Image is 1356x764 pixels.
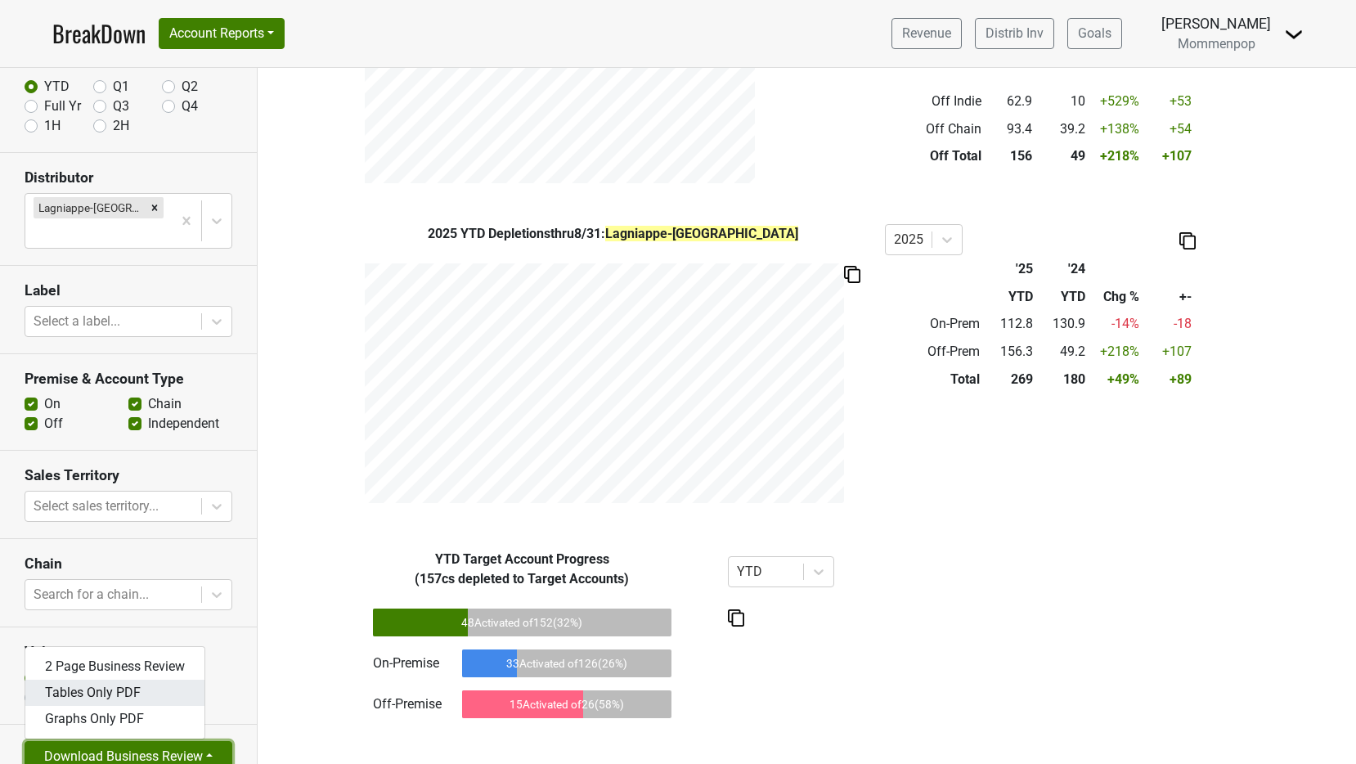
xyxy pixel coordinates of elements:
th: '25 [984,255,1036,283]
h3: Chain [25,555,232,573]
span: Lagniappe-[GEOGRAPHIC_DATA] [605,226,798,241]
img: Copy to clipboard [1179,232,1196,249]
td: 130.9 [1036,311,1089,339]
td: Off Indie [885,88,986,115]
td: +89 [1143,366,1195,393]
h3: Premise & Account Type [25,371,232,388]
td: 10 [1036,88,1089,115]
td: 49.2 [1036,338,1089,366]
div: 48 Activated of 152 ( 32 %) [373,609,671,636]
div: Off-Premise [373,694,442,714]
a: Graphs Only PDF [25,706,204,732]
td: +107 [1143,338,1195,366]
td: 156 [986,143,1036,171]
img: Copy to clipboard [844,266,860,283]
div: Lagniappe-[GEOGRAPHIC_DATA] [34,197,146,218]
div: Target Account Progress [353,550,691,589]
label: Q1 [113,77,129,97]
a: BreakDown [52,16,146,51]
label: Independent [148,414,219,434]
td: +218 % [1089,143,1143,171]
th: YTD [1036,283,1089,311]
label: 2H [113,116,129,136]
label: Q2 [182,77,198,97]
label: Q4 [182,97,198,116]
label: On [44,394,61,414]
td: 49 [1036,143,1089,171]
div: On-Premise [373,654,439,673]
td: Off Total [885,143,986,171]
td: 62.9 [986,88,1036,115]
h3: Label [25,282,232,299]
a: Revenue [891,18,962,49]
button: Account Reports [159,18,285,49]
td: +107 [1143,143,1195,171]
td: Off-Prem [885,338,984,366]
td: 93.4 [986,115,1036,143]
td: +49 % [1089,366,1144,393]
label: YTD [44,77,70,97]
img: Dropdown Menu [1284,25,1304,44]
img: Copy to clipboard [728,609,744,627]
span: 2025 [428,226,460,241]
th: YTD [984,283,1036,311]
td: 180 [1036,366,1089,393]
td: 112.8 [984,311,1036,339]
a: Goals [1067,18,1122,49]
h3: Distributor [25,169,232,187]
td: On-Prem [885,311,984,339]
td: -14 % [1089,311,1144,339]
td: +218 % [1089,338,1144,366]
div: ( 157 cs depleted to Target Accounts) [353,569,691,589]
label: 1H [44,116,61,136]
div: [PERSON_NAME] [1161,13,1271,34]
a: Tables Only PDF [25,680,204,706]
label: Off [44,414,63,434]
td: +138 % [1089,115,1143,143]
div: 15 Activated of 26 ( 58 %) [462,690,671,718]
label: Q3 [113,97,129,116]
div: YTD Depletions thru 8/31 : [353,224,873,244]
span: YTD [435,551,460,567]
td: 156.3 [984,338,1036,366]
span: Mommenpop [1178,36,1255,52]
label: Chain [148,394,182,414]
td: -18 [1143,311,1195,339]
th: '24 [1036,255,1089,283]
th: Chg % [1089,283,1144,311]
td: Off Chain [885,115,986,143]
td: Total [885,366,984,393]
h3: Sales Territory [25,467,232,484]
td: +529 % [1089,88,1143,115]
div: Remove Lagniappe-IL [146,197,164,218]
a: 2 Page Business Review [25,654,204,680]
th: +- [1143,283,1195,311]
label: Full Yr [44,97,81,116]
div: 33 Activated of 126 ( 26 %) [462,649,671,677]
h3: Value [25,644,232,661]
td: 269 [984,366,1036,393]
td: +54 [1143,115,1195,143]
td: +53 [1143,88,1195,115]
a: Distrib Inv [975,18,1054,49]
td: 39.2 [1036,115,1089,143]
